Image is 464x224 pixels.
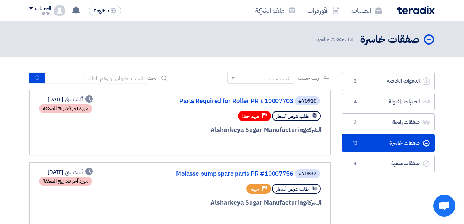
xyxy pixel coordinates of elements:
img: profile_test.png [54,5,65,16]
span: 4 [351,98,360,106]
div: #70832 [298,171,316,176]
div: الحساب [35,5,51,12]
input: ابحث بعنوان أو رقم الطلب [45,73,147,84]
a: الطلبات [346,2,388,19]
h2: صفقات خاسرة [360,33,419,47]
div: #70910 [298,99,316,104]
div: Alsharkeya Sugar Manufacturing [146,198,322,208]
div: [DATE] [47,96,93,103]
button: English [89,5,121,16]
a: صفقات ملغية4 [342,155,435,172]
a: ملف الشركة [250,2,301,19]
span: رتب حسب [298,74,319,82]
span: طلب عرض أسعار [276,186,309,193]
span: الشركة [306,198,322,207]
span: بحث [147,74,157,82]
div: مورد آخر قد ربح الصفقة [39,177,92,186]
div: Tarek [29,11,51,15]
a: صفقات خاسرة13 [342,134,435,152]
div: مورد آخر قد ربح الصفقة [39,104,92,113]
span: صفقات خاسرة [316,35,354,43]
span: مهم جدا [242,113,259,120]
a: الدعوات الخاصة2 [342,72,435,90]
span: 2 [351,119,360,126]
span: 2 [351,77,360,85]
span: الشركة [306,125,322,134]
span: 13 [351,140,360,147]
a: الأوردرات [301,2,346,19]
a: Parts Required for Roller PR #10007703 [147,98,293,105]
a: Open chat [433,195,455,217]
a: الطلبات المقبولة4 [342,93,435,111]
span: أنشئت في [65,168,83,176]
div: [DATE] [47,168,93,176]
span: طلب عرض أسعار [276,113,309,120]
span: English [94,8,109,14]
span: أنشئت في [65,96,83,103]
div: رتب حسب [269,75,290,83]
div: Alsharkeya Sugar Manufacturing [146,125,322,135]
span: مهم [251,186,259,193]
img: Teradix logo [397,6,435,14]
span: 4 [351,160,360,167]
a: صفقات رابحة2 [342,113,435,131]
span: 13 [346,35,353,43]
a: Molasse pump spare parts PR #10007756 [147,171,293,177]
